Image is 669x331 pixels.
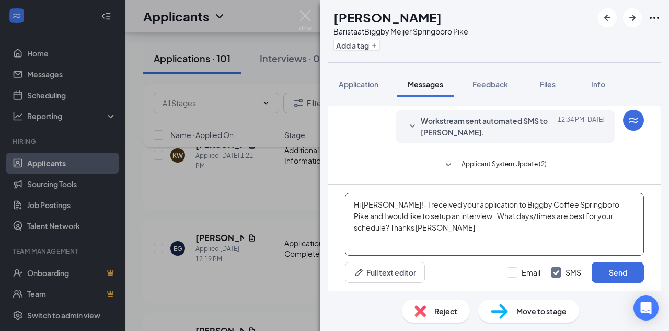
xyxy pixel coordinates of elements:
svg: SmallChevronDown [442,159,455,172]
span: Application [339,79,378,89]
span: Workstream sent automated SMS to [PERSON_NAME]. [421,115,558,138]
svg: SmallChevronDown [406,120,419,133]
h1: [PERSON_NAME] [333,8,442,26]
svg: ArrowLeftNew [601,12,614,24]
div: Barista at Biggby Meijer Springboro Pike [333,26,468,37]
button: Send [592,262,644,283]
button: ArrowRight [623,8,642,27]
svg: ArrowRight [626,12,639,24]
span: Reject [434,305,457,317]
textarea: Hi [PERSON_NAME]!- I received your application to Biggby Coffee Springboro Pike and I would like ... [345,193,644,256]
svg: WorkstreamLogo [627,114,640,127]
button: ArrowLeftNew [598,8,617,27]
button: PlusAdd a tag [333,40,380,51]
button: Full text editorPen [345,262,425,283]
svg: Ellipses [648,12,661,24]
div: Open Intercom Messenger [633,295,659,321]
svg: Pen [354,267,364,278]
svg: Plus [371,42,377,49]
span: Info [591,79,605,89]
span: [DATE] 12:34 PM [558,115,605,138]
span: Messages [408,79,443,89]
span: Applicant System Update (2) [462,159,547,172]
span: Files [540,79,556,89]
span: Move to stage [516,305,567,317]
span: Feedback [472,79,508,89]
button: SmallChevronDownApplicant System Update (2) [442,159,547,172]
